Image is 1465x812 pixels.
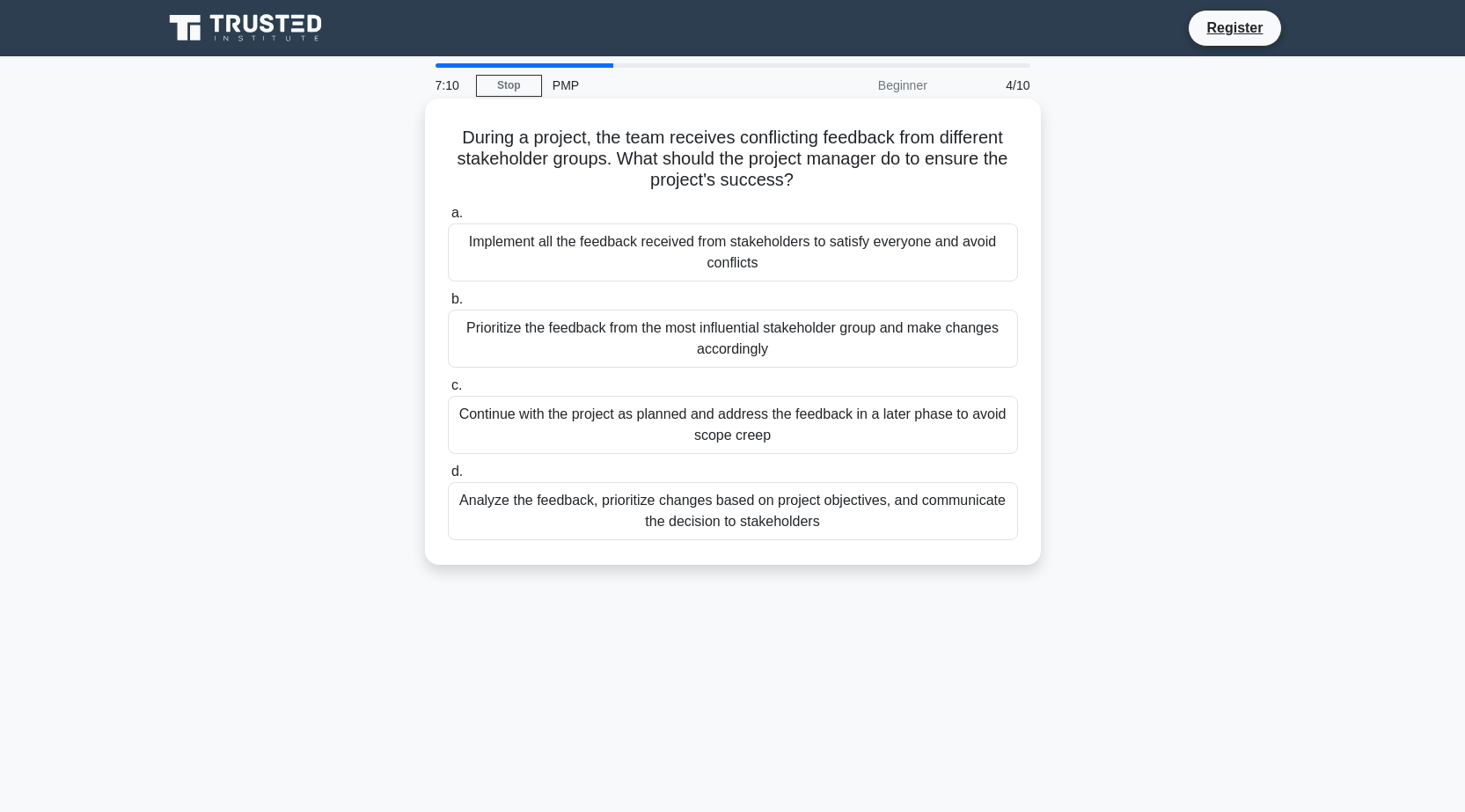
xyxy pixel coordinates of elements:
div: 4/10 [938,68,1041,103]
div: Continue with the project as planned and address the feedback in a later phase to avoid scope creep [448,396,1018,454]
span: c. [451,377,462,392]
div: 7:10 [425,68,476,103]
div: Beginner [784,68,938,103]
span: a. [451,205,463,220]
div: PMP [542,68,784,103]
div: Analyze the feedback, prioritize changes based on project objectives, and communicate the decisio... [448,482,1018,540]
div: Prioritize the feedback from the most influential stakeholder group and make changes accordingly [448,310,1018,368]
a: Stop [476,75,542,97]
div: Implement all the feedback received from stakeholders to satisfy everyone and avoid conflicts [448,223,1018,282]
a: Register [1196,17,1273,39]
span: d. [451,464,463,479]
h5: During a project, the team receives conflicting feedback from different stakeholder groups. What ... [446,127,1020,192]
span: b. [451,291,463,306]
